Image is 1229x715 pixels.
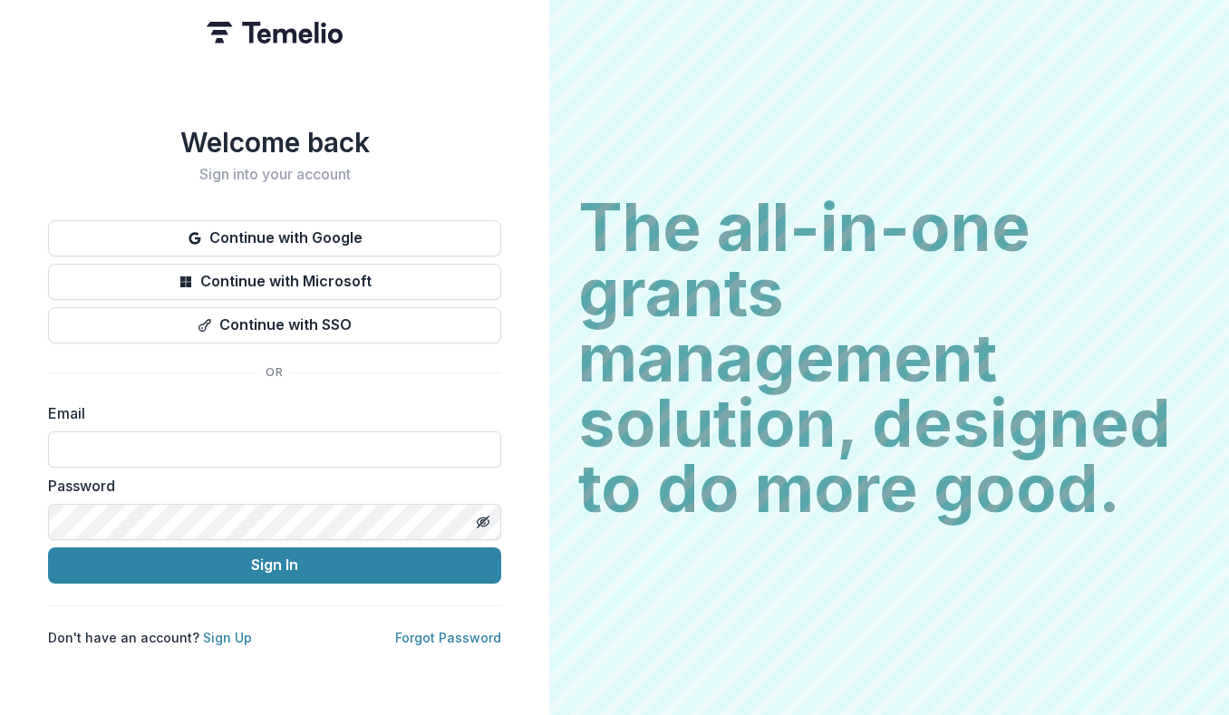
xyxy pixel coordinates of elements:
button: Continue with SSO [48,307,501,343]
h1: Welcome back [48,126,501,159]
button: Sign In [48,547,501,584]
h2: Sign into your account [48,166,501,183]
button: Toggle password visibility [469,507,498,536]
label: Password [48,475,490,497]
a: Forgot Password [395,630,501,645]
a: Sign Up [203,630,252,645]
label: Email [48,402,490,424]
button: Continue with Google [48,220,501,256]
img: Temelio [207,22,343,43]
p: Don't have an account? [48,628,252,647]
button: Continue with Microsoft [48,264,501,300]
